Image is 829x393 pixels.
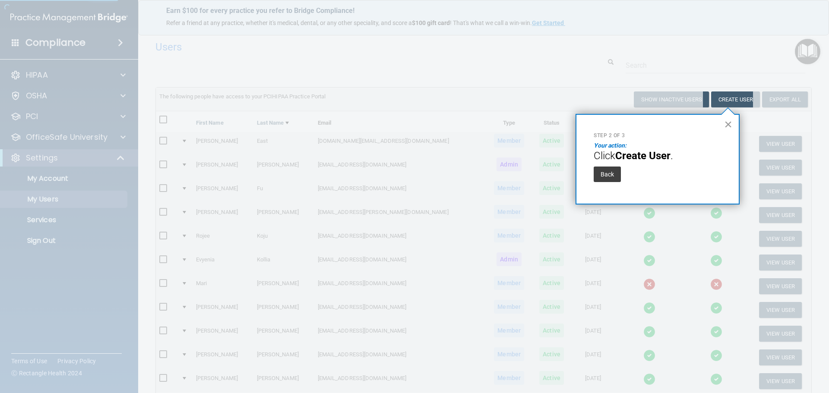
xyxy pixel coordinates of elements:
[594,167,621,182] button: Back
[594,150,615,162] span: Click
[594,142,626,149] em: Your action:
[615,150,671,162] strong: Create User
[671,150,673,162] span: .
[594,132,721,139] p: Step 2 of 3
[711,91,760,107] button: Create User
[724,117,732,131] button: Close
